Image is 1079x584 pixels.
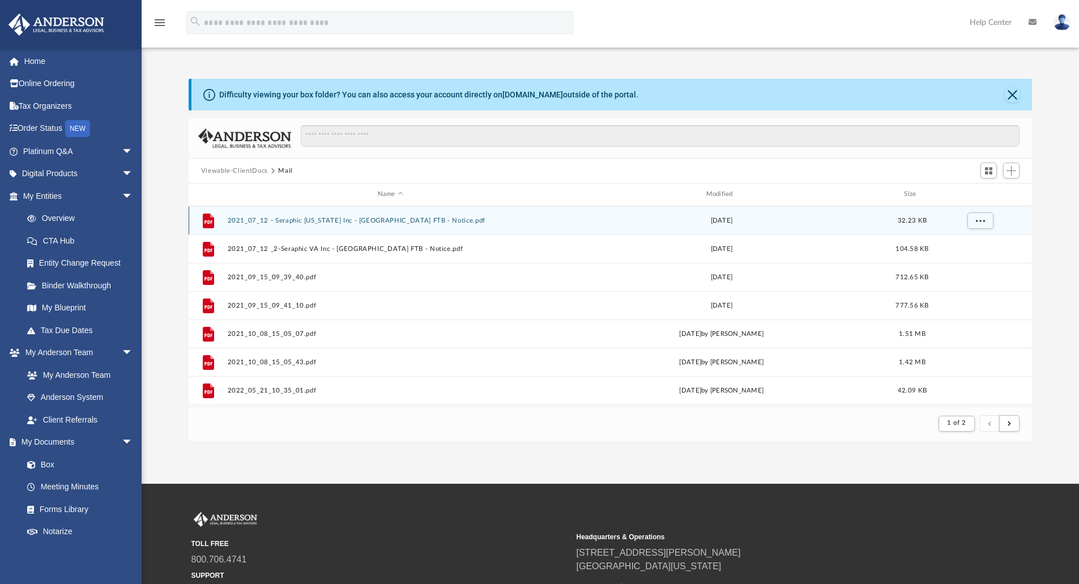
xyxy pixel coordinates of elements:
a: Digital Productsarrow_drop_down [8,163,150,185]
div: id [940,189,1019,199]
span: 777.56 KB [895,302,928,308]
a: Online Learningarrow_drop_down [8,543,144,565]
button: 2021_10_08_15_05_43.pdf [227,359,553,366]
button: 2021_07_12 _2-Seraphic VA Inc - [GEOGRAPHIC_DATA] FTB - Notice.pdf [227,245,553,253]
span: 32.23 KB [898,217,927,223]
a: Box [16,453,139,476]
a: [STREET_ADDRESS][PERSON_NAME] [577,548,741,557]
a: Entity Change Request [16,252,150,275]
a: 800.706.4741 [191,555,247,564]
a: [GEOGRAPHIC_DATA][US_STATE] [577,561,722,571]
a: Client Referrals [16,408,144,431]
a: [DOMAIN_NAME] [502,90,563,99]
i: search [189,15,202,28]
span: arrow_drop_down [122,163,144,186]
button: 1 of 2 [939,416,974,432]
button: 2021_07_12 - Seraphic [US_STATE] Inc - [GEOGRAPHIC_DATA] FTB - Notice.pdf [227,217,553,224]
button: 2021_10_08_15_05_07.pdf [227,330,553,338]
div: id [194,189,222,199]
small: SUPPORT [191,570,569,581]
a: My Entitiesarrow_drop_down [8,185,150,207]
img: User Pic [1054,14,1071,31]
div: [DATE] [558,272,885,282]
span: 712.65 KB [895,274,928,280]
a: My Documentsarrow_drop_down [8,431,144,454]
button: 2021_09_15_09_39_40.pdf [227,274,553,281]
a: Platinum Q&Aarrow_drop_down [8,140,150,163]
button: Mail [278,166,293,176]
div: [DATE] [558,300,885,310]
input: Search files and folders [301,125,1020,147]
div: NEW [65,120,90,137]
a: Meeting Minutes [16,476,144,498]
span: 104.58 KB [895,245,928,251]
div: [DATE] by [PERSON_NAME] [558,329,885,339]
div: grid [189,206,1033,406]
span: arrow_drop_down [122,431,144,454]
a: Home [8,50,150,73]
button: Add [1003,163,1020,178]
div: [DATE] by [PERSON_NAME] [558,385,885,395]
a: My Blueprint [16,297,144,319]
span: 1.42 MB [899,359,926,365]
a: Anderson System [16,386,144,409]
button: Viewable-ClientDocs [201,166,268,176]
a: Binder Walkthrough [16,274,150,297]
button: 2021_09_15_09_41_10.pdf [227,302,553,309]
div: [DATE] [558,244,885,254]
a: Online Ordering [8,73,150,95]
button: More options [967,212,993,229]
a: Notarize [16,521,144,543]
a: Tax Organizers [8,95,150,117]
button: 2022_05_21_10_35_01.pdf [227,387,553,394]
div: Size [889,189,935,199]
a: menu [153,22,167,29]
span: arrow_drop_down [122,140,144,163]
i: menu [153,16,167,29]
img: Anderson Advisors Platinum Portal [191,512,259,527]
button: Close [1004,87,1020,103]
span: 42.09 KB [898,387,927,393]
span: arrow_drop_down [122,185,144,208]
div: Modified [558,189,884,199]
a: Tax Due Dates [16,319,150,342]
a: CTA Hub [16,229,150,252]
small: TOLL FREE [191,539,569,549]
a: Order StatusNEW [8,117,150,140]
a: My Anderson Team [16,364,139,386]
div: [DATE] by [PERSON_NAME] [558,357,885,367]
a: Overview [16,207,150,230]
a: Forms Library [16,498,139,521]
div: Name [227,189,553,199]
span: 1 of 2 [947,420,966,426]
a: My Anderson Teamarrow_drop_down [8,342,144,364]
span: 1.51 MB [899,330,926,336]
span: arrow_drop_down [122,342,144,365]
small: Headquarters & Operations [577,532,954,542]
img: Anderson Advisors Platinum Portal [5,14,108,36]
span: arrow_drop_down [122,543,144,566]
div: Difficulty viewing your box folder? You can also access your account directly on outside of the p... [219,89,638,101]
button: Switch to Grid View [980,163,997,178]
div: [DATE] [558,215,885,225]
